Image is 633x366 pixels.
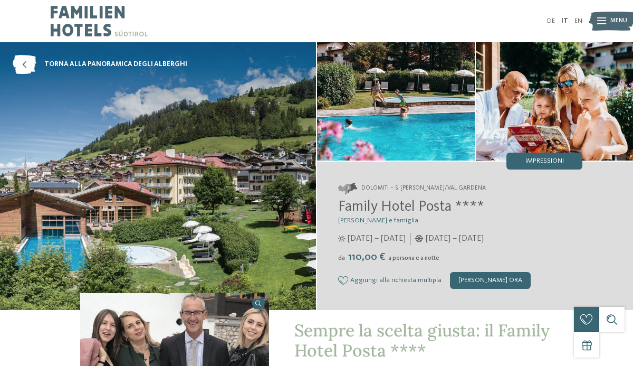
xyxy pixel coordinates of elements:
span: torna alla panoramica degli alberghi [44,60,187,69]
span: 110,00 € [346,252,387,262]
span: Aggiungi alla richiesta multipla [350,277,442,284]
span: da [338,255,345,261]
span: Dolomiti – S. [PERSON_NAME]/Val Gardena [361,184,486,193]
span: [DATE] – [DATE] [348,233,406,245]
i: Orari d'apertura estate [338,235,346,242]
a: EN [574,17,582,24]
span: a persona e a notte [388,255,439,261]
a: IT [561,17,568,24]
span: [DATE] – [DATE] [426,233,484,245]
a: torna alla panoramica degli alberghi [13,55,187,74]
div: [PERSON_NAME] ora [450,272,531,289]
img: Family hotel in Val Gardena: un luogo speciale [317,42,475,161]
span: Menu [610,17,627,25]
span: Family Hotel Posta **** [338,200,484,214]
span: Sempre la scelta giusta: il Family Hotel Posta **** [294,320,550,361]
span: Impressioni [525,158,564,165]
a: DE [547,17,555,24]
i: Orari d'apertura inverno [415,235,424,242]
span: [PERSON_NAME] e famiglia [338,217,418,224]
